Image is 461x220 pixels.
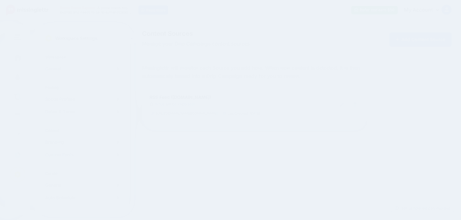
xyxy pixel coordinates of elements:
h4: Curate [45,171,119,176]
a: General [43,179,122,191]
a: Read More [138,5,168,15]
span: Manage your Drip Campaign content sources. [142,40,345,48]
a: Dates & Times [43,105,122,118]
a: Tell us how we can improve [392,204,453,212]
p: Workspace Settings [55,35,98,42]
img: menu.png [14,35,21,40]
img: info-circle-grey.png [150,102,153,106]
span: A social token has expired and needs to be re-authenticated… [60,6,131,14]
a: Auto Schedule [43,191,122,204]
a: General [43,62,122,75]
a: My Account [398,3,452,18]
h4: Content [45,128,119,133]
a: Custom Fonts [43,148,122,161]
a: Social Profiles [43,93,122,105]
b: RSS Feed ([DOMAIN_NAME]) [150,94,211,100]
p: Missinglettr will monitor each Source you add here. When new content is detected, it is then auto... [142,64,368,80]
a: Branding [43,136,122,148]
span: Social Token Expired. [60,6,96,10]
h4: Workspace [45,55,119,59]
li: Last Checked: [DATE] [221,110,262,116]
span: Content Sources [142,30,345,37]
h4: Posting [45,85,119,90]
img: Missinglettr [6,5,48,15]
a: Refer and earn $50 [351,6,398,14]
a: Add Content Source [389,32,452,47]
img: settings.png [45,35,52,42]
span: [URL][DOMAIN_NAME][DOMAIN_NAME] [156,112,218,115]
a: What will be imported? [150,101,336,107]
